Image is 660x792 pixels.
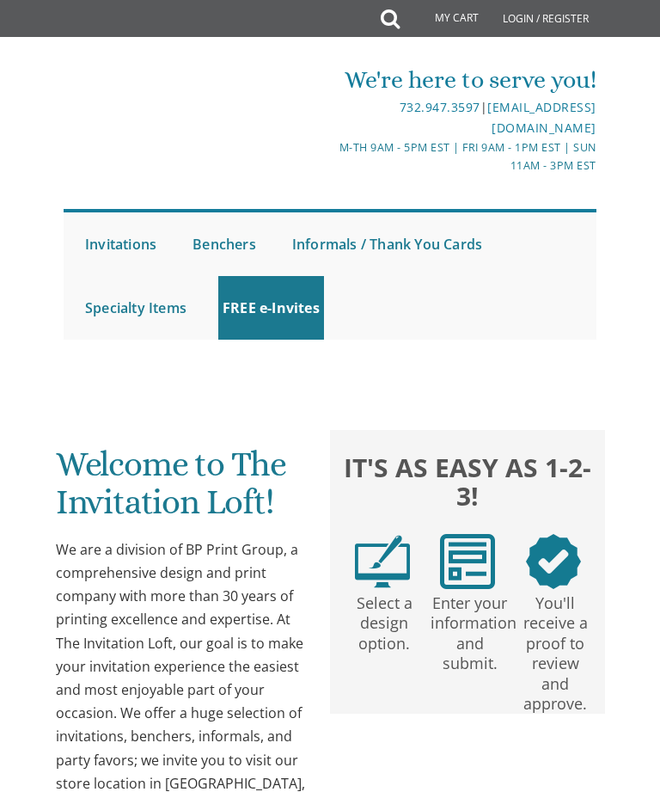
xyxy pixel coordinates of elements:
[398,2,491,36] a: My Cart
[345,589,424,654] p: Select a design option.
[516,589,595,714] p: You'll receive a proof to review and approve.
[355,534,410,589] img: step1.png
[218,276,324,340] a: FREE e-Invites
[288,212,486,276] a: Informals / Thank You Cards
[331,63,596,97] div: We're here to serve you!
[487,99,596,136] a: [EMAIL_ADDRESS][DOMAIN_NAME]
[526,534,581,589] img: step3.png
[339,451,596,513] h2: It's as easy as 1-2-3!
[331,97,596,138] div: |
[188,212,260,276] a: Benchers
[400,99,480,115] a: 732.947.3597
[331,138,596,175] div: M-Th 9am - 5pm EST | Fri 9am - 1pm EST | Sun 11am - 3pm EST
[56,445,313,534] h1: Welcome to The Invitation Loft!
[431,589,510,673] p: Enter your information and submit.
[81,212,161,276] a: Invitations
[81,276,191,340] a: Specialty Items
[440,534,495,589] img: step2.png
